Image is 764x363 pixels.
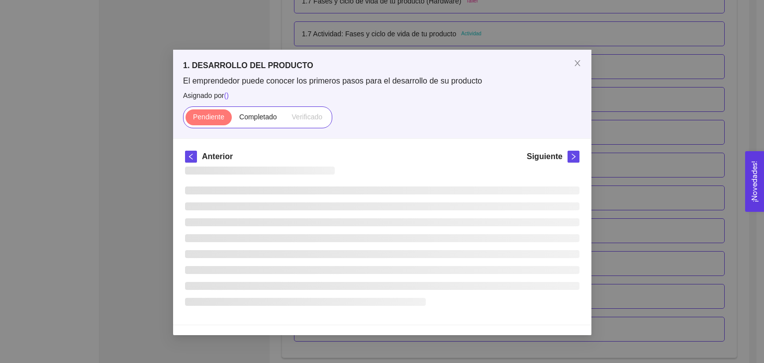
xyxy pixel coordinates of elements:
span: ( ) [224,91,228,99]
h5: 1. DESARROLLO DEL PRODUCTO [183,60,581,72]
span: El emprendedor puede conocer los primeros pasos para el desarrollo de su producto [183,76,581,87]
span: left [186,153,196,160]
span: right [568,153,579,160]
span: close [573,59,581,67]
span: Verificado [291,113,322,121]
button: Close [564,50,591,78]
span: Pendiente [192,113,224,121]
button: Open Feedback Widget [745,151,764,212]
button: left [185,151,197,163]
button: right [568,151,579,163]
h5: Siguiente [526,151,562,163]
span: Asignado por [183,90,581,101]
span: Completado [239,113,277,121]
h5: Anterior [202,151,233,163]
